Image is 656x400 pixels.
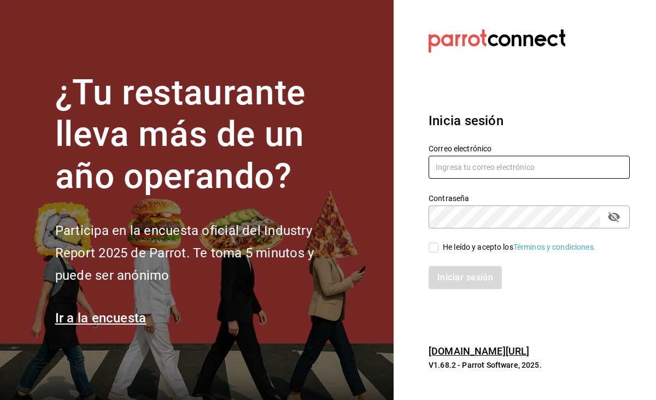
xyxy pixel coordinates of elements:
a: Ir a la encuesta [55,310,147,326]
button: passwordField [605,208,623,226]
p: V1.68.2 - Parrot Software, 2025. [429,360,630,370]
label: Correo electrónico [429,144,630,152]
input: Ingresa tu correo electrónico [429,156,630,179]
div: He leído y acepto los [443,242,596,253]
h3: Inicia sesión [429,111,630,131]
label: Contraseña [429,194,630,202]
h2: Participa en la encuesta oficial del Industry Report 2025 de Parrot. Te toma 5 minutos y puede se... [55,220,350,286]
h1: ¿Tu restaurante lleva más de un año operando? [55,72,350,198]
a: [DOMAIN_NAME][URL] [429,345,529,357]
a: Términos y condiciones. [513,243,596,251]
